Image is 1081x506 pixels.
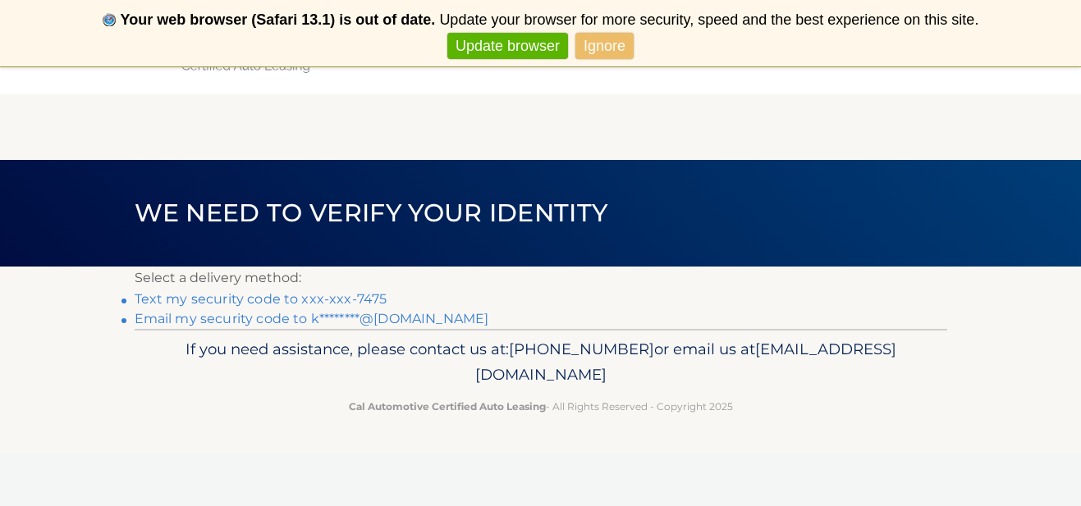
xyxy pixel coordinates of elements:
a: Email my security code to k********@[DOMAIN_NAME] [135,311,489,326]
p: - All Rights Reserved - Copyright 2025 [145,398,937,415]
p: Select a delivery method: [135,267,947,289]
a: Text my security code to xxx-xxx-7475 [135,291,387,307]
span: [PHONE_NUMBER] [509,340,654,358]
strong: Cal Automotive Certified Auto Leasing [349,400,546,413]
span: We need to verify your identity [135,198,608,228]
b: Your web browser (Safari 13.1) is out of date. [121,11,436,28]
p: If you need assistance, please contact us at: or email us at [145,336,937,389]
span: Update your browser for more security, speed and the best experience on this site. [439,11,978,28]
a: Ignore [575,33,634,60]
a: Update browser [447,33,568,60]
